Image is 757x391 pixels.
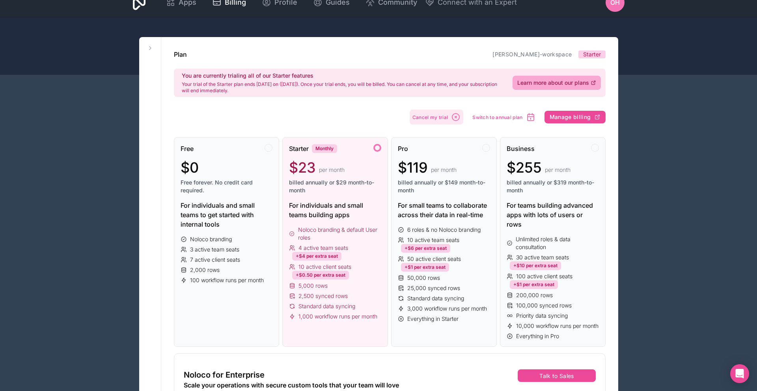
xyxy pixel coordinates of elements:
span: 2,500 synced rows [298,292,348,300]
span: Everything in Pro [516,332,559,340]
span: Switch to annual plan [472,114,522,120]
span: per month [545,166,571,174]
span: Noloco branding [190,235,232,243]
span: Priority data syncing [516,312,568,320]
div: +$1 per extra seat [510,280,558,289]
span: 5,000 rows [298,282,328,290]
span: billed annually or $149 month-to-month [398,179,490,194]
button: Switch to annual plan [470,110,538,125]
span: Unlimited roles & data consultation [516,235,599,251]
span: per month [431,166,457,174]
span: 1,000 workflow runs per month [298,313,377,320]
span: $119 [398,160,428,175]
span: Starter [583,50,601,58]
button: Cancel my trial [410,110,464,125]
span: Everything in Starter [407,315,459,323]
a: Learn more about our plans [513,76,601,90]
span: Free [181,144,194,153]
span: Starter [289,144,309,153]
span: 3 active team seats [190,246,239,253]
h1: Plan [174,50,187,59]
div: For individuals and small teams building apps [289,201,381,220]
span: 6 roles & no Noloco branding [407,226,481,234]
div: +$10 per extra seat [510,261,561,270]
div: For teams building advanced apps with lots of users or rows [507,201,599,229]
div: +$0.50 per extra seat [292,271,349,279]
div: For small teams to collaborate across their data in real-time [398,201,490,220]
span: 10 active team seats [407,236,459,244]
div: Open Intercom Messenger [730,364,749,383]
div: Scale your operations with secure custom tools that your team will love [184,380,460,390]
span: 30 active team seats [516,253,569,261]
span: 25,000 synced rows [407,284,460,292]
span: Cancel my trial [412,114,448,120]
span: Manage billing [550,114,591,121]
div: Monthly [312,144,337,153]
h2: You are currently trialing all of our Starter features [182,72,503,80]
span: billed annually or $29 month-to-month [289,179,381,194]
span: billed annually or $319 month-to-month [507,179,599,194]
div: For individuals and small teams to get started with internal tools [181,201,273,229]
span: per month [319,166,345,174]
span: Learn more about our plans [517,79,589,87]
span: Business [507,144,535,153]
span: 7 active client seats [190,256,240,264]
span: 100,000 synced rows [516,302,572,309]
div: +$1 per extra seat [401,263,449,272]
span: $23 [289,160,316,175]
button: Talk to Sales [518,369,595,382]
a: [PERSON_NAME]-workspace [492,51,572,58]
span: $255 [507,160,542,175]
div: +$4 per extra seat [292,252,341,261]
span: 10,000 workflow runs per month [516,322,599,330]
span: 10 active client seats [298,263,351,271]
span: 3,000 workflow runs per month [407,305,487,313]
div: +$6 per extra seat [401,244,450,253]
span: 4 active team seats [298,244,348,252]
span: 100 workflow runs per month [190,276,264,284]
span: Standard data syncing [407,294,464,302]
span: 2,000 rows [190,266,220,274]
span: $0 [181,160,199,175]
p: Your trial of the Starter plan ends [DATE] on ([DATE]). Once your trial ends, you will be billed.... [182,81,503,94]
span: Noloco branding & default User roles [298,226,381,242]
span: 50,000 rows [407,274,440,282]
span: 100 active client seats [516,272,572,280]
span: Pro [398,144,408,153]
span: Noloco for Enterprise [184,369,265,380]
span: Free forever. No credit card required. [181,179,273,194]
span: 50 active client seats [407,255,461,263]
span: 200,000 rows [516,291,553,299]
span: Standard data syncing [298,302,355,310]
button: Manage billing [544,111,606,123]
